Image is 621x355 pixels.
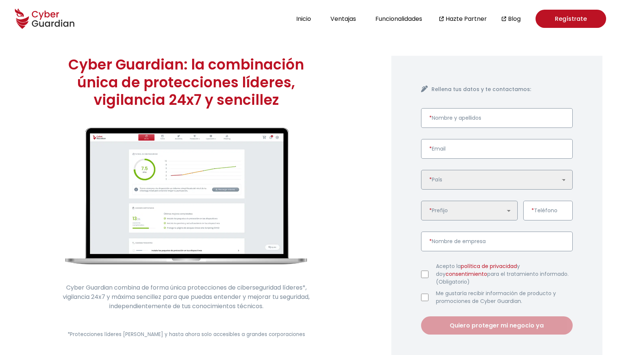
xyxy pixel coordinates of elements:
a: Blog [508,14,521,23]
label: Me gustaría recibir información de producto y promociones de Cyber Guardian. [436,290,573,305]
button: Quiero proteger mi negocio ya [421,316,573,335]
a: política de privacidad [461,262,517,270]
a: Hazte Partner [446,14,487,23]
h4: Rellena tus datos y te contactamos: [431,85,573,93]
a: Regístrate [536,10,606,28]
small: *Protecciones líderes [PERSON_NAME] y hasta ahora solo accesibles a grandes corporaciones [68,331,305,338]
a: consentimiento [446,270,487,278]
button: Ventajas [328,14,358,24]
button: Funcionalidades [373,14,424,24]
label: Acepto la y doy para el tratamiento informado. (Obligatorio) [436,262,573,286]
p: Cyber Guardian combina de forma única protecciones de ciberseguridad líderes*, vigilancia 24x7 y ... [56,283,316,311]
img: cyberguardian-home [65,128,307,265]
button: Inicio [294,14,313,24]
input: Introduce un número de teléfono válido. [523,201,573,220]
h1: Cyber Guardian: la combinación única de protecciones líderes, vigilancia 24x7 y sencillez [56,56,316,109]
